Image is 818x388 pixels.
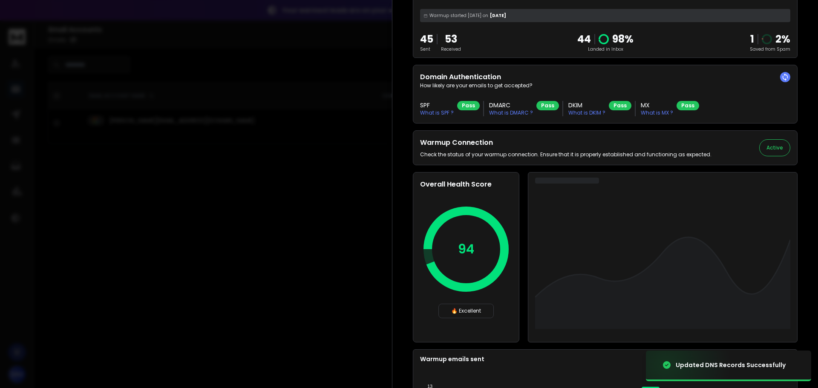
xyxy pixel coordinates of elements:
[577,46,634,52] p: Landed in Inbox
[489,101,533,109] h3: DMARC
[441,46,461,52] p: Received
[641,101,673,109] h3: MX
[577,32,591,46] p: 44
[438,304,494,318] div: 🔥 Excellent
[420,101,454,109] h3: SPF
[676,361,786,369] div: Updated DNS Records Successfully
[441,32,461,46] p: 53
[759,139,790,156] button: Active
[420,72,790,82] h2: Domain Authentication
[420,82,790,89] p: How likely are your emails to get accepted?
[420,46,433,52] p: Sent
[609,101,631,110] div: Pass
[420,355,790,363] p: Warmup emails sent
[612,32,634,46] p: 98 %
[457,101,480,110] div: Pass
[458,241,474,257] p: 94
[420,179,512,190] h2: Overall Health Score
[420,109,454,116] p: What is SPF ?
[420,138,711,148] h2: Warmup Connection
[750,46,790,52] p: Saved from Spam
[677,101,699,110] div: Pass
[420,151,711,158] p: Check the status of your warmup connection. Ensure that it is properly established and functionin...
[750,32,754,46] strong: 1
[641,109,673,116] p: What is MX ?
[568,109,605,116] p: What is DKIM ?
[489,109,533,116] p: What is DMARC ?
[420,9,790,22] div: [DATE]
[429,12,488,19] span: Warmup started [DATE] on
[536,101,559,110] div: Pass
[420,32,433,46] p: 45
[775,32,790,46] p: 2 %
[568,101,605,109] h3: DKIM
